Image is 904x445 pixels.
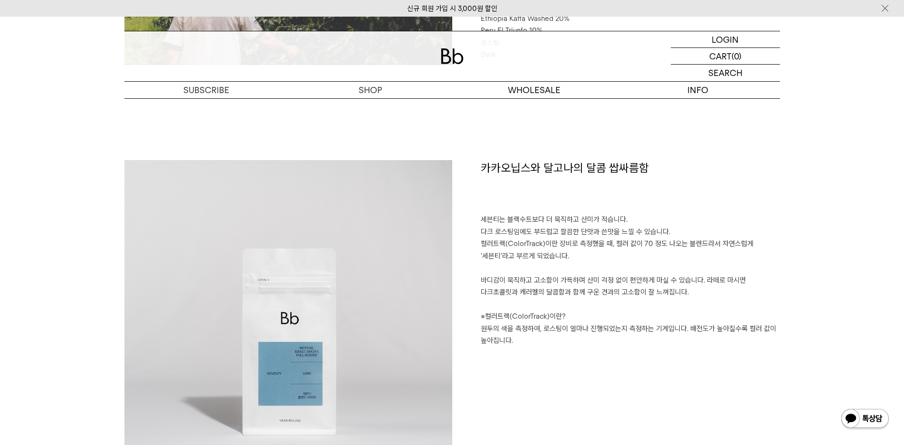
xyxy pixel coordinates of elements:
[671,48,780,65] a: CART (0)
[712,31,739,47] p: LOGIN
[709,48,732,64] p: CART
[840,408,890,431] img: 카카오톡 채널 1:1 채팅 버튼
[441,48,464,64] img: 로고
[616,82,780,98] p: INFO
[708,65,742,81] p: SEARCH
[481,214,780,347] p: 세븐티는 블랙수트보다 더 묵직하고 산미가 적습니다. 다크 로스팅임에도 부드럽고 깔끔한 단맛과 쓴맛을 느낄 수 있습니다. 컬러트랙(ColorTrack)이란 장비로 측정했을 때,...
[407,4,497,13] a: 신규 회원 가입 시 3,000원 할인
[732,48,742,64] p: (0)
[124,82,288,98] a: SUBSCRIBE
[452,82,616,98] p: WHOLESALE
[671,31,780,48] a: LOGIN
[481,160,780,214] h1: 카카오닙스와 달고나의 달콤 쌉싸름함
[288,82,452,98] a: SHOP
